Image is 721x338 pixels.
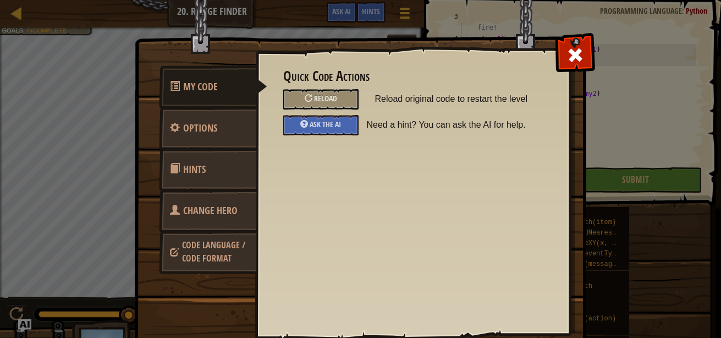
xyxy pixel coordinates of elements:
[375,89,542,109] span: Reload original code to restart the level
[159,107,257,150] a: Options
[183,80,218,94] span: Quick Code Actions
[283,69,542,84] h3: Quick Code Actions
[283,89,359,110] div: Reload original code to restart the level
[182,239,245,264] span: Choose hero, language
[367,115,551,135] span: Need a hint? You can ask the AI for help.
[183,121,217,135] span: Configure settings
[314,93,337,103] span: Reload
[183,204,238,217] span: Choose hero, language
[283,115,359,135] div: Ask the AI
[310,119,341,129] span: Ask the AI
[183,162,206,176] span: Hints
[159,66,267,108] a: My Code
